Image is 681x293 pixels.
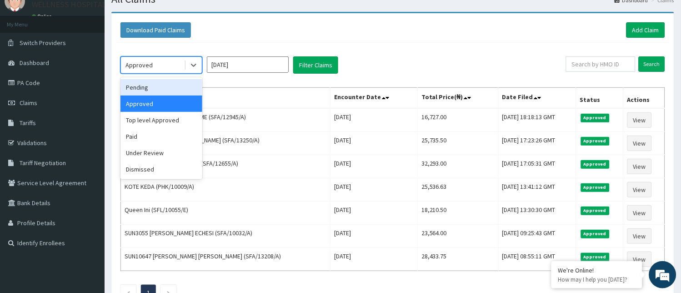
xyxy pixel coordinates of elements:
[558,266,636,274] div: We're Online!
[639,56,665,72] input: Search
[121,225,330,248] td: SUN3055 [PERSON_NAME] ECHESI (SFA/10032/A)
[627,182,652,197] a: View
[581,160,610,168] span: Approved
[498,202,576,225] td: [DATE] 13:30:30 GMT
[418,108,499,132] td: 16,727.00
[581,207,610,215] span: Approved
[5,196,173,227] textarea: Type your message and hit 'Enter'
[581,137,610,145] span: Approved
[121,202,330,225] td: Queen Ini (SFL/10055/E)
[498,248,576,271] td: [DATE] 08:55:11 GMT
[627,112,652,128] a: View
[566,56,636,72] input: Search by HMO ID
[120,79,202,96] div: Pending
[581,183,610,192] span: Approved
[576,88,623,109] th: Status
[293,56,338,74] button: Filter Claims
[418,155,499,178] td: 32,293.00
[121,132,330,155] td: SUN10151 MIRACLE [PERSON_NAME] (SFA/13250/A)
[125,61,153,70] div: Approved
[53,88,125,180] span: We're online!
[121,88,330,109] th: Name
[627,228,652,244] a: View
[498,225,576,248] td: [DATE] 09:25:43 GMT
[120,112,202,128] div: Top level Approved
[149,5,171,26] div: Minimize live chat window
[624,88,665,109] th: Actions
[581,114,610,122] span: Approved
[330,202,418,225] td: [DATE]
[120,22,191,38] button: Download Paid Claims
[330,225,418,248] td: [DATE]
[121,248,330,271] td: SUN10647 [PERSON_NAME] [PERSON_NAME] (SFA/13208/A)
[47,51,153,63] div: Chat with us now
[20,99,37,107] span: Claims
[20,159,66,167] span: Tariff Negotiation
[120,161,202,177] div: Dismissed
[32,13,54,20] a: Online
[330,132,418,155] td: [DATE]
[20,59,49,67] span: Dashboard
[626,22,665,38] a: Add Claim
[418,178,499,202] td: 25,536.63
[330,88,418,109] th: Encounter Date
[121,178,330,202] td: KOTE KEDA (PHK/10009/A)
[17,45,37,68] img: d_794563401_company_1708531726252_794563401
[627,136,652,151] a: View
[498,132,576,155] td: [DATE] 17:23:26 GMT
[498,155,576,178] td: [DATE] 17:05:31 GMT
[558,276,636,283] p: How may I help you today?
[627,159,652,174] a: View
[581,230,610,238] span: Approved
[627,252,652,267] a: View
[498,88,576,109] th: Date Filed
[418,248,499,271] td: 28,433.75
[121,155,330,178] td: SUN11888 [PERSON_NAME] (SFA/12655/A)
[627,205,652,221] a: View
[330,178,418,202] td: [DATE]
[418,202,499,225] td: 18,210.50
[581,253,610,261] span: Approved
[418,132,499,155] td: 25,735.50
[120,145,202,161] div: Under Review
[20,39,66,47] span: Switch Providers
[207,56,289,73] input: Select Month and Year
[121,108,330,132] td: SUN11245 BLESSING [DATE] IME (SFA/12945/A)
[330,248,418,271] td: [DATE]
[418,225,499,248] td: 23,564.00
[418,88,499,109] th: Total Price(₦)
[330,155,418,178] td: [DATE]
[120,96,202,112] div: Approved
[20,119,36,127] span: Tariffs
[32,0,193,9] p: WELLNESS HOSPITALS AND DIAGNOSTICS LTD
[498,178,576,202] td: [DATE] 13:41:12 GMT
[120,128,202,145] div: Paid
[498,108,576,132] td: [DATE] 18:18:13 GMT
[330,108,418,132] td: [DATE]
